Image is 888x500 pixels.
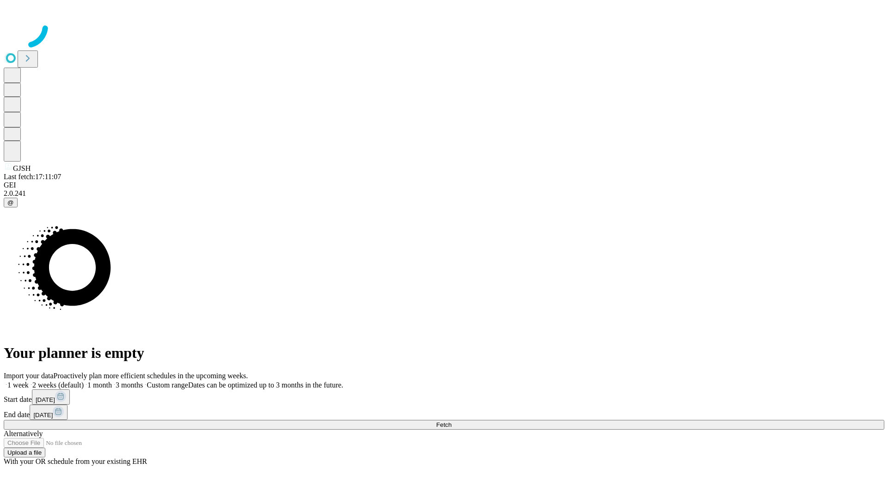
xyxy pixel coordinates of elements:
[4,198,18,207] button: @
[7,381,29,389] span: 1 week
[4,389,884,405] div: Start date
[30,405,68,420] button: [DATE]
[436,421,451,428] span: Fetch
[4,173,61,181] span: Last fetch: 17:11:07
[116,381,143,389] span: 3 months
[188,381,343,389] span: Dates can be optimized up to 3 months in the future.
[33,412,53,419] span: [DATE]
[4,448,45,457] button: Upload a file
[36,396,55,403] span: [DATE]
[4,457,147,465] span: With your OR schedule from your existing EHR
[32,389,70,405] button: [DATE]
[4,189,884,198] div: 2.0.241
[54,372,248,380] span: Proactively plan more efficient schedules in the upcoming weeks.
[32,381,84,389] span: 2 weeks (default)
[147,381,188,389] span: Custom range
[4,420,884,430] button: Fetch
[4,405,884,420] div: End date
[4,344,884,362] h1: Your planner is empty
[13,164,31,172] span: GJSH
[4,430,43,437] span: Alternatively
[4,372,54,380] span: Import your data
[7,199,14,206] span: @
[87,381,112,389] span: 1 month
[4,181,884,189] div: GEI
